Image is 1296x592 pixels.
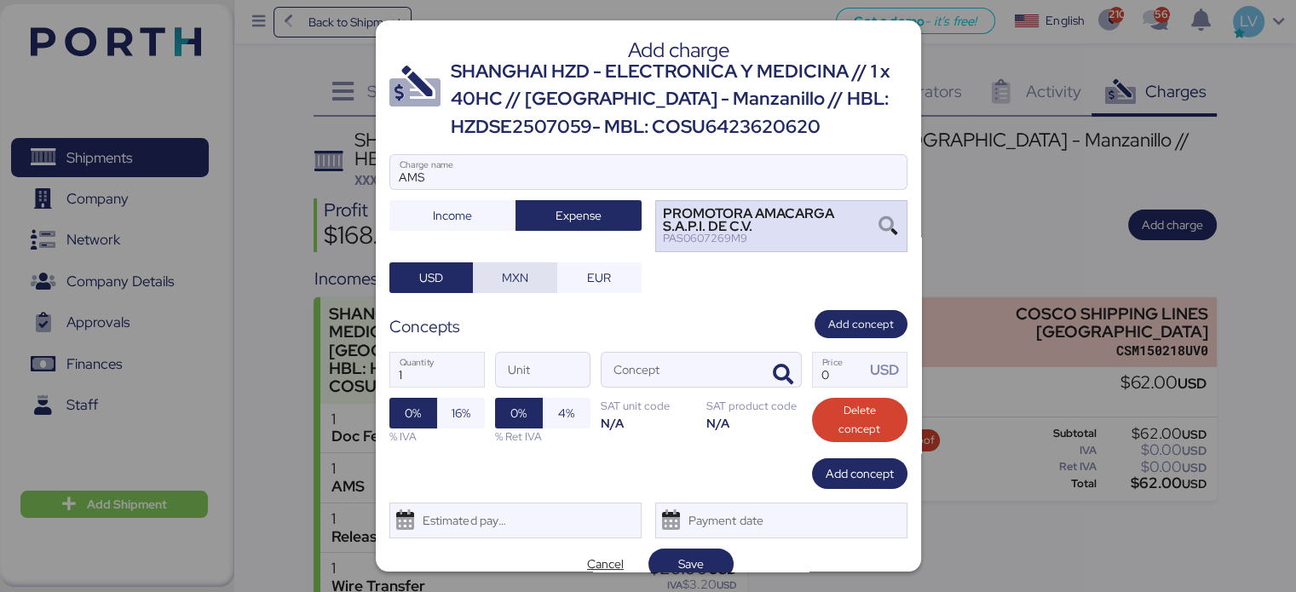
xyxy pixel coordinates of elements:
[389,262,474,293] button: USD
[563,549,648,579] button: Cancel
[557,262,642,293] button: EUR
[706,415,802,431] div: N/A
[389,428,485,445] div: % IVA
[815,310,907,338] button: Add concept
[389,398,437,428] button: 0%
[812,458,907,489] button: Add concept
[389,314,460,339] div: Concepts
[601,398,696,414] div: SAT unit code
[602,353,760,387] input: Concept
[451,43,907,58] div: Add charge
[765,357,801,393] button: ConceptConcept
[812,398,907,442] button: Delete concept
[516,200,642,231] button: Expense
[663,233,877,244] div: PAS0607269M9
[452,403,470,423] span: 16%
[543,398,590,428] button: 4%
[587,554,624,574] span: Cancel
[433,205,472,226] span: Income
[663,208,877,233] div: PROMOTORA AMACARGA S.A.P.I. DE C.V.
[451,58,907,141] div: SHANGHAI HZD - ELECTRONICA Y MEDICINA // 1 x 40HC // [GEOGRAPHIC_DATA] - Manzanillo // HBL: HZDSE...
[828,315,894,334] span: Add concept
[437,398,485,428] button: 16%
[587,267,611,288] span: EUR
[502,267,528,288] span: MXN
[678,554,704,574] span: Save
[495,428,590,445] div: % Ret IVA
[706,398,802,414] div: SAT product code
[510,403,527,423] span: 0%
[558,403,574,423] span: 4%
[496,353,590,387] input: Unit
[601,415,696,431] div: N/A
[419,267,443,288] span: USD
[813,353,866,387] input: Price
[826,401,894,439] span: Delete concept
[495,398,543,428] button: 0%
[826,463,894,484] span: Add concept
[870,359,906,381] div: USD
[390,353,484,387] input: Quantity
[389,200,516,231] button: Income
[390,155,907,189] input: Charge name
[473,262,557,293] button: MXN
[405,403,421,423] span: 0%
[648,549,734,579] button: Save
[556,205,602,226] span: Expense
